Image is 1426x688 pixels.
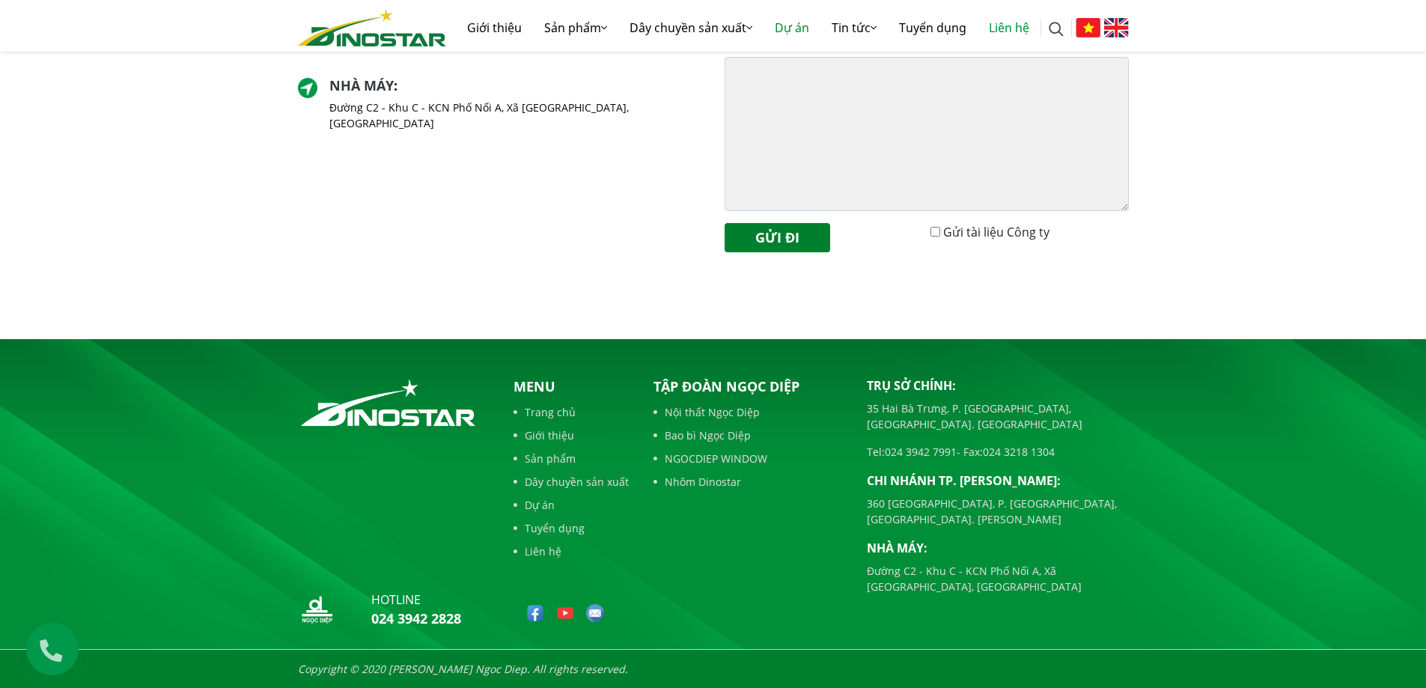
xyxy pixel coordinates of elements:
img: English [1104,18,1129,37]
a: Bao bì Ngọc Diệp [653,427,844,443]
p: Tel: - Fax: [867,444,1129,460]
h2: : [329,78,701,94]
p: Chi nhánh TP. [PERSON_NAME]: [867,472,1129,490]
a: Liên hệ [514,544,629,559]
img: directer [298,78,318,98]
a: Dây chuyền sản xuất [514,474,629,490]
a: Tuyển dụng [514,520,629,536]
a: Tin tức [820,4,888,52]
a: 024 3942 7991 [885,445,957,459]
p: Đường C2 - Khu C - KCN Phố Nối A, Xã [GEOGRAPHIC_DATA], [GEOGRAPHIC_DATA] [329,100,701,131]
a: 024 3942 2828 [371,609,461,627]
p: Nhà máy: [867,539,1129,557]
a: 024 3218 1304 [983,445,1055,459]
a: Trang chủ [514,404,629,420]
p: hotline [371,591,461,609]
a: Nhà máy [329,76,394,94]
i: Copyright © 2020 [PERSON_NAME] Ngoc Diep. All rights reserved. [298,662,628,676]
a: Nhôm Dinostar [653,474,844,490]
a: Dự án [514,497,629,513]
a: Dây chuyền sản xuất [618,4,764,52]
a: Giới thiệu [456,4,533,52]
p: 35 Hai Bà Trưng, P. [GEOGRAPHIC_DATA], [GEOGRAPHIC_DATA]. [GEOGRAPHIC_DATA] [867,401,1129,432]
a: Liên hệ [978,4,1040,52]
a: Tuyển dụng [888,4,978,52]
p: Đường C2 - Khu C - KCN Phố Nối A, Xã [GEOGRAPHIC_DATA], [GEOGRAPHIC_DATA] [867,563,1129,594]
img: logo_nd_footer [298,591,335,628]
a: Giới thiệu [514,427,629,443]
label: Gửi tài liệu Công ty [943,223,1049,241]
img: logo_footer [298,377,478,429]
p: 360 [GEOGRAPHIC_DATA], P. [GEOGRAPHIC_DATA], [GEOGRAPHIC_DATA]. [PERSON_NAME] [867,496,1129,527]
button: Gửi đi [725,223,830,252]
p: Trụ sở chính: [867,377,1129,395]
img: logo [298,9,446,46]
a: NGOCDIEP WINDOW [653,451,844,466]
a: Dự án [764,4,820,52]
p: Tập đoàn Ngọc Diệp [653,377,844,397]
img: Tiếng Việt [1076,18,1100,37]
img: search [1049,22,1064,37]
a: Nội thất Ngọc Diệp [653,404,844,420]
p: Menu [514,377,629,397]
a: Sản phẩm [514,451,629,466]
a: Sản phẩm [533,4,618,52]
